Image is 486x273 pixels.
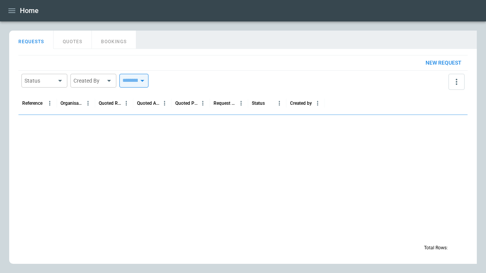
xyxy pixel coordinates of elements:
button: more [448,74,465,90]
div: Quoted Route [99,101,121,106]
button: Reference column menu [45,98,55,108]
div: Status [252,101,265,106]
button: Organisation column menu [83,98,93,108]
div: Created By [73,77,104,84]
button: Quoted Aircraft column menu [160,98,170,108]
div: Quoted Aircraft [137,101,160,106]
h1: Home [20,6,39,15]
button: Quoted Route column menu [121,98,131,108]
button: BOOKINGS [92,31,136,49]
button: Quoted Price column menu [198,98,208,108]
div: Reference [22,101,42,106]
button: QUOTES [54,31,92,49]
button: Request Created At (UTC-04:00) column menu [236,98,246,108]
div: Status [24,77,55,84]
div: Request Created At (UTC-04:00) [214,101,236,106]
div: Organisation [60,101,83,106]
button: REQUESTS [9,31,54,49]
button: New request [419,55,468,70]
button: Status column menu [274,98,284,108]
button: Created by column menu [313,98,323,108]
div: Created by [290,101,312,106]
div: Quoted Price [175,101,198,106]
p: Total Rows: [424,245,448,251]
